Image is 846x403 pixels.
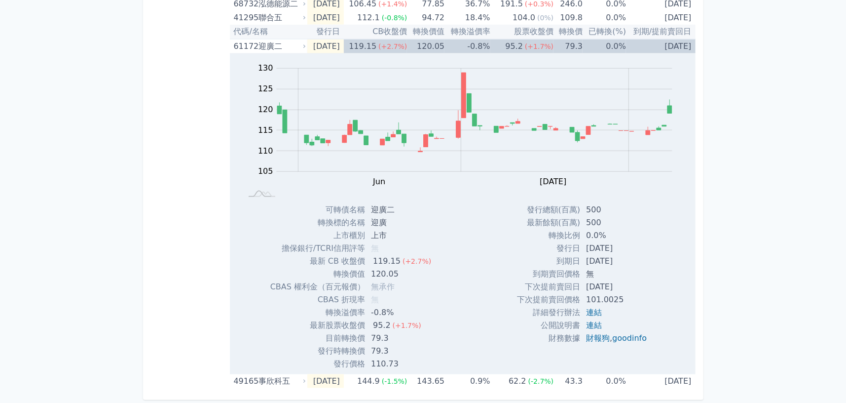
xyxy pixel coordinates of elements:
[626,374,695,388] td: [DATE]
[553,11,583,25] td: 109.8
[258,125,273,135] tspan: 115
[407,39,444,53] td: 120.05
[537,14,553,22] span: (0%)
[270,293,365,306] td: CBAS 折現率
[307,39,344,53] td: [DATE]
[517,203,580,216] td: 發行總額(百萬)
[258,374,304,388] div: 事欣科五
[626,11,695,25] td: [DATE]
[444,11,490,25] td: 18.4%
[355,11,382,25] div: 112.1
[371,243,379,253] span: 無
[583,11,626,25] td: 0.0%
[403,257,431,265] span: (+2.7%)
[583,39,626,53] td: 0.0%
[365,216,439,229] td: 迎廣
[382,14,407,22] span: (-0.8%)
[580,216,655,229] td: 500
[270,203,365,216] td: 可轉債名稱
[234,40,257,53] div: 61172
[230,25,308,39] th: 代碼/名稱
[580,281,655,293] td: [DATE]
[307,25,344,39] th: 發行日
[507,374,528,388] div: 62.2
[378,42,407,50] span: (+2.7%)
[270,358,365,370] td: 發行價格
[270,332,365,345] td: 目前轉換價
[583,25,626,39] th: 已轉換(%)
[365,332,439,345] td: 79.3
[270,281,365,293] td: CBAS 權利金（百元報價）
[365,306,439,319] td: -0.8%
[258,146,273,156] tspan: 110
[517,281,580,293] td: 下次提前賣回日
[277,73,672,153] g: Series
[393,322,421,329] span: (+1.7%)
[365,203,439,216] td: 迎廣二
[517,216,580,229] td: 最新餘額(百萬)
[365,345,439,358] td: 79.3
[270,216,365,229] td: 轉換標的名稱
[444,25,490,39] th: 轉換溢價率
[503,40,525,53] div: 95.2
[626,39,695,53] td: [DATE]
[580,332,655,345] td: ,
[234,374,257,388] div: 49165
[580,229,655,242] td: 0.0%
[407,374,444,388] td: 143.65
[270,306,365,319] td: 轉換溢價率
[258,64,273,73] tspan: 130
[270,242,365,255] td: 擔保銀行/TCRI信用評等
[407,11,444,25] td: 94.72
[365,268,439,281] td: 120.05
[347,40,378,53] div: 119.15
[371,319,393,332] div: 95.2
[307,11,344,25] td: [DATE]
[586,321,602,330] a: 連結
[258,84,273,94] tspan: 125
[270,319,365,332] td: 最新股票收盤價
[382,377,407,385] span: (-1.5%)
[586,333,610,343] a: 財報狗
[580,242,655,255] td: [DATE]
[365,229,439,242] td: 上市
[258,11,304,25] div: 聯合五
[580,268,655,281] td: 無
[270,268,365,281] td: 轉換價值
[444,39,490,53] td: -0.8%
[612,333,647,343] a: goodinfo
[517,332,580,345] td: 財務數據
[253,64,687,187] g: Chart
[517,306,580,319] td: 詳細發行辦法
[407,25,444,39] th: 轉換價值
[580,203,655,216] td: 500
[270,255,365,268] td: 最新 CB 收盤價
[234,11,257,25] div: 41295
[553,25,583,39] th: 轉換價
[517,319,580,332] td: 公開說明書
[517,242,580,255] td: 發行日
[371,295,379,304] span: 無
[528,377,554,385] span: (-2.7%)
[580,255,655,268] td: [DATE]
[490,25,554,39] th: 股票收盤價
[355,374,382,388] div: 144.9
[371,255,403,268] div: 119.15
[586,308,602,317] a: 連結
[580,293,655,306] td: 101.0025
[258,167,273,176] tspan: 105
[270,345,365,358] td: 發行時轉換價
[270,229,365,242] td: 上市櫃別
[517,293,580,306] td: 下次提前賣回價格
[444,374,490,388] td: 0.9%
[583,374,626,388] td: 0.0%
[511,11,537,25] div: 104.0
[517,268,580,281] td: 到期賣回價格
[626,25,695,39] th: 到期/提前賣回日
[540,177,566,186] tspan: [DATE]
[307,374,344,388] td: [DATE]
[372,177,385,186] tspan: Jun
[371,282,395,291] span: 無承作
[553,39,583,53] td: 79.3
[258,40,304,53] div: 迎廣二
